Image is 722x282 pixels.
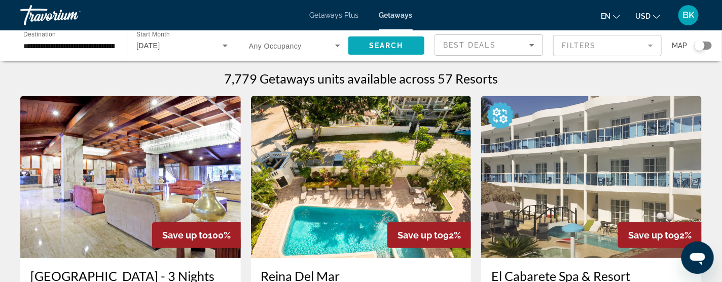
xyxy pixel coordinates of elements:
[162,230,208,240] span: Save up to
[682,10,695,20] span: BK
[136,42,160,50] span: [DATE]
[601,12,610,20] span: en
[481,96,702,258] img: D826E01X.jpg
[601,9,620,23] button: Change language
[348,36,424,55] button: Search
[310,11,359,19] a: Getaways Plus
[152,222,241,248] div: 100%
[369,42,404,50] span: Search
[675,5,702,26] button: User Menu
[379,11,413,19] a: Getaways
[224,71,498,86] h1: 7,779 Getaways units available across 57 Resorts
[618,222,702,248] div: 92%
[387,222,471,248] div: 92%
[251,96,472,258] img: 6936O01X.jpg
[553,34,662,57] button: Filter
[443,39,534,51] mat-select: Sort by
[136,31,170,38] span: Start Month
[681,241,714,274] iframe: Button to launch messaging window
[20,2,122,28] a: Travorium
[249,42,302,50] span: Any Occupancy
[20,96,241,258] img: DS94E01X.jpg
[398,230,443,240] span: Save up to
[628,230,674,240] span: Save up to
[672,38,687,53] span: Map
[635,9,660,23] button: Change currency
[23,31,56,37] span: Destination
[635,12,651,20] span: USD
[443,41,496,49] span: Best Deals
